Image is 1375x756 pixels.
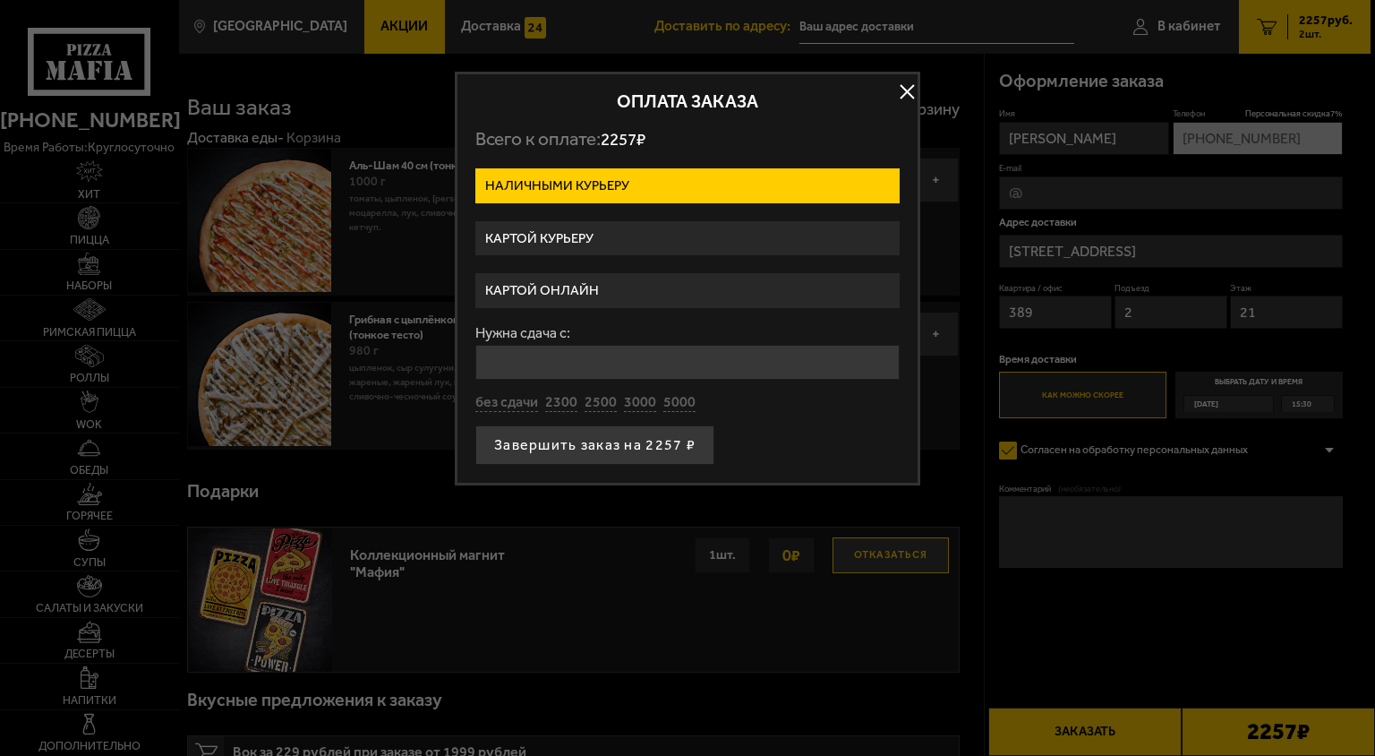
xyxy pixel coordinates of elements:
label: Картой курьеру [475,221,900,256]
button: 3000 [624,393,656,413]
span: 2257 ₽ [601,129,645,150]
button: 2300 [545,393,577,413]
button: Завершить заказ на 2257 ₽ [475,425,714,465]
label: Наличными курьеру [475,168,900,203]
button: 5000 [663,393,696,413]
h2: Оплата заказа [475,92,900,110]
label: Картой онлайн [475,273,900,308]
p: Всего к оплате: [475,128,900,150]
button: без сдачи [475,393,538,413]
label: Нужна сдача с: [475,326,900,340]
button: 2500 [585,393,617,413]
